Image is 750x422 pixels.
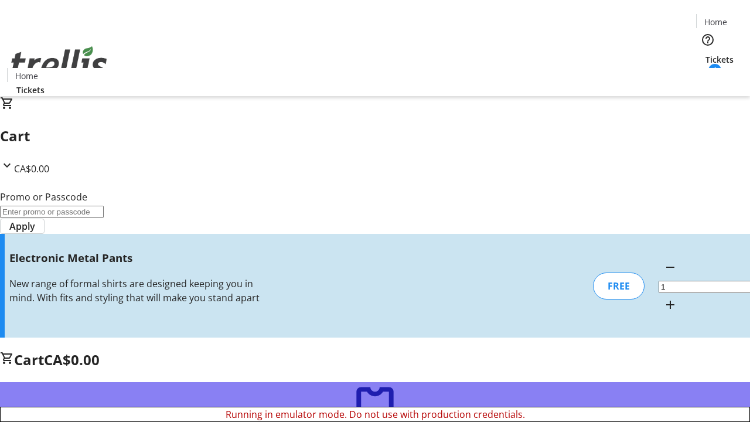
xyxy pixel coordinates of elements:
[16,84,45,96] span: Tickets
[696,28,720,52] button: Help
[593,273,645,300] div: FREE
[705,53,734,66] span: Tickets
[7,33,111,92] img: Orient E2E Organization 1IVdMMlBxD's Logo
[44,350,100,369] span: CA$0.00
[696,66,720,89] button: Cart
[9,219,35,233] span: Apply
[9,250,265,266] h3: Electronic Metal Pants
[696,53,743,66] a: Tickets
[659,256,682,279] button: Decrement by one
[9,277,265,305] div: New range of formal shirts are designed keeping you in mind. With fits and styling that will make...
[7,84,54,96] a: Tickets
[697,16,734,28] a: Home
[659,293,682,316] button: Increment by one
[8,70,45,82] a: Home
[704,16,727,28] span: Home
[14,162,49,175] span: CA$0.00
[15,70,38,82] span: Home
